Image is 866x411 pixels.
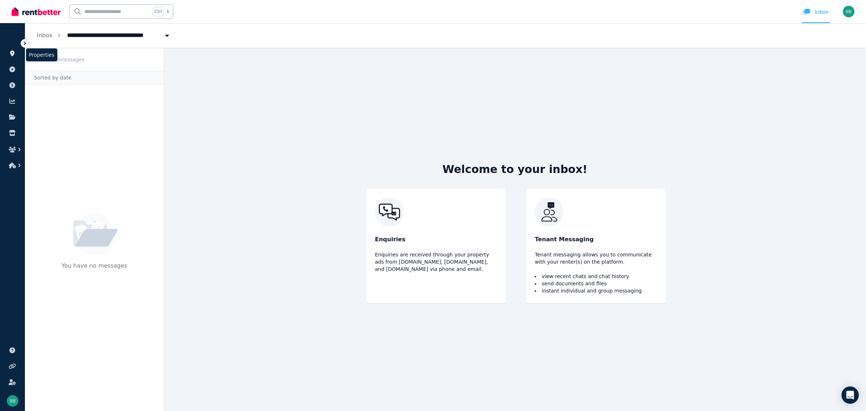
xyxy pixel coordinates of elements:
p: Enquiries [375,235,497,244]
span: Ctrl [153,7,164,16]
img: RentBetter Inbox [375,198,497,226]
img: RentBetter [12,6,61,17]
div: Open Intercom Messenger [841,386,859,404]
p: You have no messages [61,261,127,283]
li: send documents and files [535,280,657,287]
span: Tenant Messaging [535,235,594,244]
a: Inbox [37,32,53,39]
h2: Welcome to your inbox! [442,163,587,176]
div: Sorted by date [25,71,163,85]
span: Properties [26,48,57,61]
img: RentBetter Inbox [535,198,657,226]
p: Enquiries are received through your property ads from [DOMAIN_NAME], [DOMAIN_NAME], and [DOMAIN_N... [375,251,497,273]
nav: Breadcrumb [25,23,182,48]
img: Bill Blare [843,6,854,17]
li: instant individual and group messaging [535,287,657,294]
span: k [167,9,169,14]
li: view recent chats and chat history [535,273,657,280]
img: Bill Blare [7,395,18,407]
span: 0 message s [56,57,84,62]
p: Tenant messaging allows you to communicate with your renter(s) on the platform. [535,251,657,265]
div: Inbox [803,8,828,16]
img: No Message Available [71,212,118,255]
